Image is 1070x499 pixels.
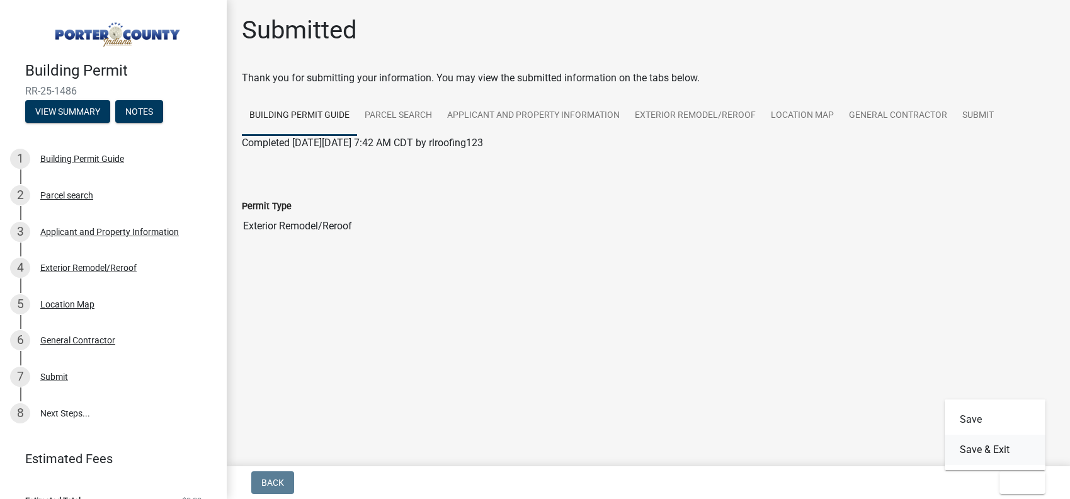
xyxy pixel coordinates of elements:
div: Submit [40,372,68,381]
div: 2 [10,185,30,205]
a: Location Map [763,96,841,136]
a: Building Permit Guide [242,96,357,136]
button: Save & Exit [945,435,1045,465]
a: Exterior Remodel/Reroof [627,96,763,136]
span: Exit [1010,478,1028,488]
wm-modal-confirm: Summary [25,107,110,117]
span: RR-25-1486 [25,85,202,97]
div: Applicant and Property Information [40,227,179,236]
button: Save [945,404,1045,435]
h1: Submitted [242,15,357,45]
div: Parcel search [40,191,93,200]
div: Thank you for submitting your information. You may view the submitted information on the tabs below. [242,71,1055,86]
div: Exterior Remodel/Reroof [40,263,137,272]
div: 6 [10,330,30,350]
div: 8 [10,403,30,423]
img: Porter County, Indiana [25,13,207,49]
button: Notes [115,100,163,123]
a: General Contractor [841,96,955,136]
div: 4 [10,258,30,278]
div: Building Permit Guide [40,154,124,163]
button: Exit [999,471,1045,494]
button: View Summary [25,100,110,123]
a: Applicant and Property Information [440,96,627,136]
label: Permit Type [242,202,292,211]
div: Exit [945,399,1045,470]
div: 3 [10,222,30,242]
wm-modal-confirm: Notes [115,107,163,117]
div: 7 [10,367,30,387]
div: General Contractor [40,336,115,345]
button: Back [251,471,294,494]
div: 5 [10,294,30,314]
div: Location Map [40,300,94,309]
span: Back [261,478,284,488]
h4: Building Permit [25,62,217,80]
a: Submit [955,96,1001,136]
span: Completed [DATE][DATE] 7:42 AM CDT by rlroofing123 [242,137,483,149]
div: 1 [10,149,30,169]
a: Estimated Fees [10,446,207,471]
a: Parcel search [357,96,440,136]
